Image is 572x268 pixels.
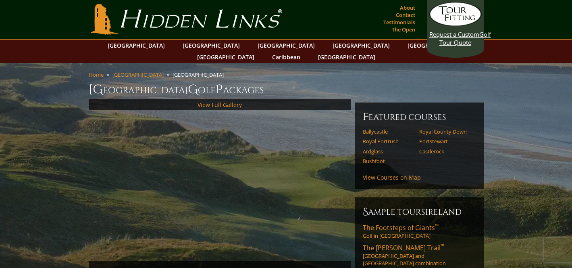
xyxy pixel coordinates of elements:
[104,40,169,51] a: [GEOGRAPHIC_DATA]
[188,82,198,98] span: G
[198,101,242,109] a: View Full Gallery
[390,24,417,35] a: The Open
[419,148,470,155] a: Castlerock
[381,17,417,28] a: Testimonials
[215,82,223,98] span: P
[398,2,417,13] a: About
[363,148,414,155] a: Ardglass
[363,243,476,267] a: The [PERSON_NAME] Trail™[GEOGRAPHIC_DATA] and [GEOGRAPHIC_DATA] combination
[435,222,439,229] sup: ™
[89,82,484,98] h1: [GEOGRAPHIC_DATA] olf ackages
[419,138,470,144] a: Portstewart
[329,40,394,51] a: [GEOGRAPHIC_DATA]
[193,51,258,63] a: [GEOGRAPHIC_DATA]
[404,40,469,51] a: [GEOGRAPHIC_DATA]
[363,111,476,124] h6: Featured Courses
[363,128,414,135] a: Ballycastle
[363,223,476,239] a: The Footsteps of Giants™Golf in [GEOGRAPHIC_DATA]
[363,138,414,144] a: Royal Portrush
[254,40,319,51] a: [GEOGRAPHIC_DATA]
[173,71,227,78] li: [GEOGRAPHIC_DATA]
[394,9,417,21] a: Contact
[89,71,104,78] a: Home
[441,243,444,249] sup: ™
[429,30,479,38] span: Request a Custom
[363,174,421,181] a: View Courses on Map
[179,40,244,51] a: [GEOGRAPHIC_DATA]
[429,2,482,46] a: Request a CustomGolf Tour Quote
[314,51,379,63] a: [GEOGRAPHIC_DATA]
[419,128,470,135] a: Royal County Down
[363,243,444,252] span: The [PERSON_NAME] Trail
[268,51,304,63] a: Caribbean
[363,205,476,218] h6: Sample ToursIreland
[363,223,439,232] span: The Footsteps of Giants
[363,158,414,164] a: Bushfoot
[112,71,164,78] a: [GEOGRAPHIC_DATA]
